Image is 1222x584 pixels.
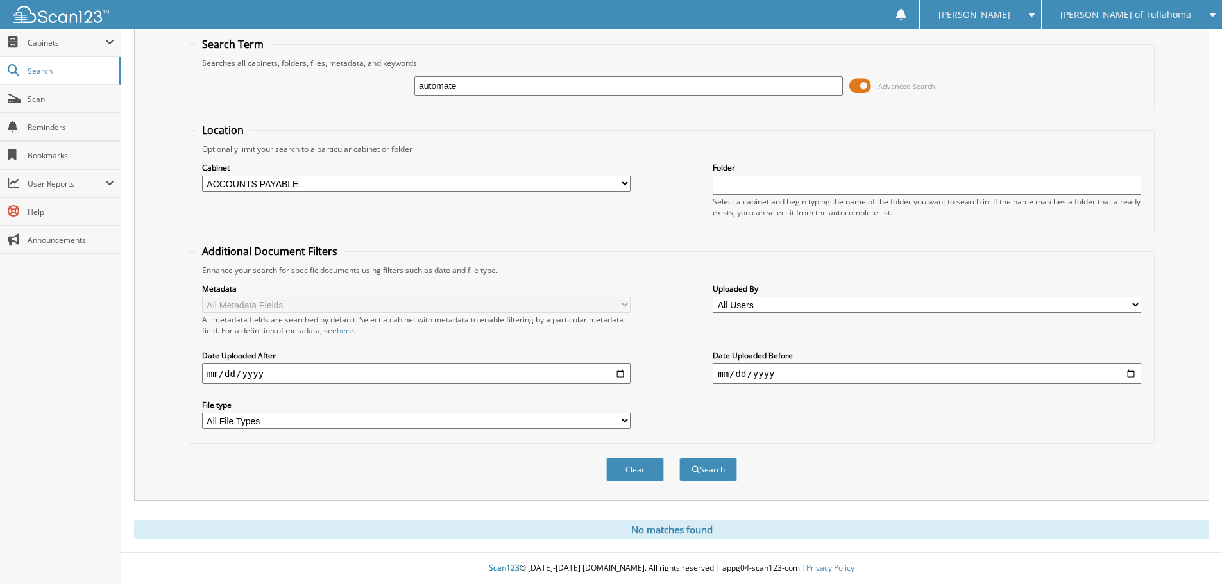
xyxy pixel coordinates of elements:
span: Announcements [28,235,114,246]
span: User Reports [28,178,105,189]
label: Date Uploaded Before [713,350,1141,361]
span: Scan123 [489,562,520,573]
span: Advanced Search [878,81,935,91]
a: here [337,325,353,336]
label: Metadata [202,283,631,294]
label: Date Uploaded After [202,350,631,361]
span: [PERSON_NAME] [938,11,1010,19]
div: Enhance your search for specific documents using filters such as date and file type. [196,265,1148,276]
input: start [202,363,631,384]
div: Searches all cabinets, folders, files, metadata, and keywords [196,58,1148,69]
img: scan123-logo-white.svg [13,6,109,23]
label: Cabinet [202,162,631,173]
span: Cabinets [28,37,105,48]
span: Bookmarks [28,150,114,161]
legend: Location [196,123,250,137]
div: Optionally limit your search to a particular cabinet or folder [196,144,1148,154]
label: Folder [713,162,1141,173]
div: Select a cabinet and begin typing the name of the folder you want to search in. If the name match... [713,196,1141,218]
div: No matches found [134,520,1209,539]
iframe: Chat Widget [1158,522,1222,584]
legend: Search Term [196,37,270,51]
button: Clear [606,458,664,481]
input: end [713,363,1141,384]
a: Privacy Policy [806,562,854,573]
span: [PERSON_NAME] of Tullahoma [1060,11,1191,19]
span: Scan [28,94,114,104]
span: Help [28,206,114,217]
label: Uploaded By [713,283,1141,294]
div: © [DATE]-[DATE] [DOMAIN_NAME]. All rights reserved | appg04-scan123-com | [121,553,1222,584]
span: Reminders [28,122,114,133]
label: File type [202,399,631,410]
legend: Additional Document Filters [196,244,344,258]
button: Search [679,458,737,481]
span: Search [28,65,112,76]
div: All metadata fields are searched by default. Select a cabinet with metadata to enable filtering b... [202,314,631,336]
